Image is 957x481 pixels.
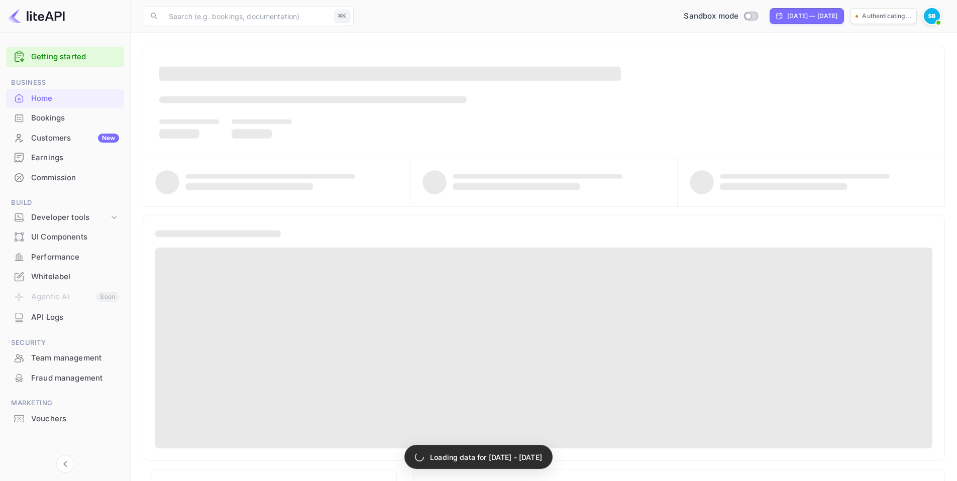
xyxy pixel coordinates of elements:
[6,308,124,326] a: API Logs
[6,89,124,108] div: Home
[6,108,124,127] a: Bookings
[6,369,124,388] div: Fraud management
[6,248,124,266] a: Performance
[6,129,124,148] div: CustomersNew
[31,212,109,223] div: Developer tools
[6,168,124,187] a: Commission
[6,148,124,167] a: Earnings
[924,8,940,24] img: Srikant Bandaru
[31,352,119,364] div: Team management
[6,337,124,348] span: Security
[684,11,738,22] span: Sandbox mode
[6,168,124,188] div: Commission
[56,455,74,473] button: Collapse navigation
[6,47,124,67] div: Getting started
[6,348,124,368] div: Team management
[6,209,124,226] div: Developer tools
[6,197,124,208] span: Build
[31,252,119,263] div: Performance
[6,348,124,367] a: Team management
[6,108,124,128] div: Bookings
[6,409,124,428] a: Vouchers
[6,308,124,327] div: API Logs
[31,93,119,104] div: Home
[6,267,124,286] a: Whitelabel
[31,231,119,243] div: UI Components
[6,227,124,246] a: UI Components
[8,8,65,24] img: LiteAPI logo
[6,248,124,267] div: Performance
[31,152,119,164] div: Earnings
[98,134,119,143] div: New
[6,89,124,107] a: Home
[31,133,119,144] div: Customers
[6,227,124,247] div: UI Components
[787,12,837,21] div: [DATE] — [DATE]
[862,12,911,21] p: Authenticating...
[770,8,844,24] div: Click to change the date range period
[335,10,350,23] div: ⌘K
[6,129,124,147] a: CustomersNew
[680,11,762,22] div: Switch to Production mode
[163,6,331,26] input: Search (e.g. bookings, documentation)
[31,172,119,184] div: Commission
[430,452,542,462] p: Loading data for [DATE] - [DATE]
[6,148,124,168] div: Earnings
[31,51,119,63] a: Getting started
[31,413,119,425] div: Vouchers
[31,271,119,283] div: Whitelabel
[6,267,124,287] div: Whitelabel
[6,409,124,429] div: Vouchers
[6,369,124,387] a: Fraud management
[6,77,124,88] span: Business
[6,398,124,409] span: Marketing
[31,112,119,124] div: Bookings
[31,373,119,384] div: Fraud management
[31,312,119,323] div: API Logs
